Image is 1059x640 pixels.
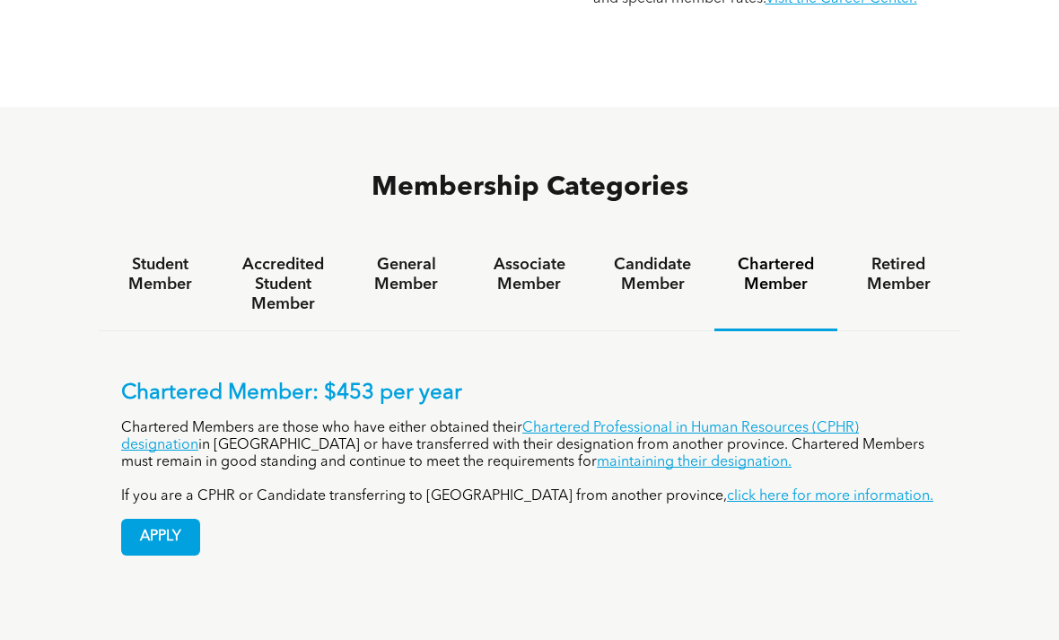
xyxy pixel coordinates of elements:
h4: Chartered Member [731,255,821,294]
h4: General Member [361,255,451,294]
a: APPLY [121,519,200,556]
h4: Student Member [115,255,206,294]
h4: Associate Member [484,255,574,294]
h4: Accredited Student Member [238,255,328,314]
p: If you are a CPHR or Candidate transferring to [GEOGRAPHIC_DATA] from another province, [121,488,938,505]
p: Chartered Members are those who have either obtained their in [GEOGRAPHIC_DATA] or have transferr... [121,420,938,471]
p: Chartered Member: $453 per year [121,381,938,407]
a: maintaining their designation. [597,455,792,469]
h4: Candidate Member [608,255,698,294]
span: APPLY [122,520,199,555]
span: Membership Categories [372,174,688,201]
h4: Retired Member [853,255,944,294]
a: click here for more information. [727,489,933,504]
